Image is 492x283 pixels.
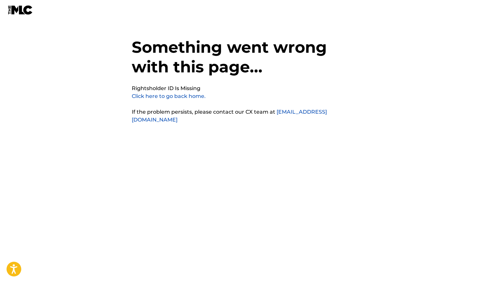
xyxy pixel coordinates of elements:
[132,37,361,85] h1: Something went wrong with this page...
[132,93,206,99] a: Click here to go back home.
[132,85,200,92] pre: Rightsholder ID Is Missing
[8,5,33,15] img: MLC Logo
[132,109,327,123] a: [EMAIL_ADDRESS][DOMAIN_NAME]
[132,108,361,124] p: If the problem persists, please contact our CX team at
[459,252,492,283] iframe: Chat Widget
